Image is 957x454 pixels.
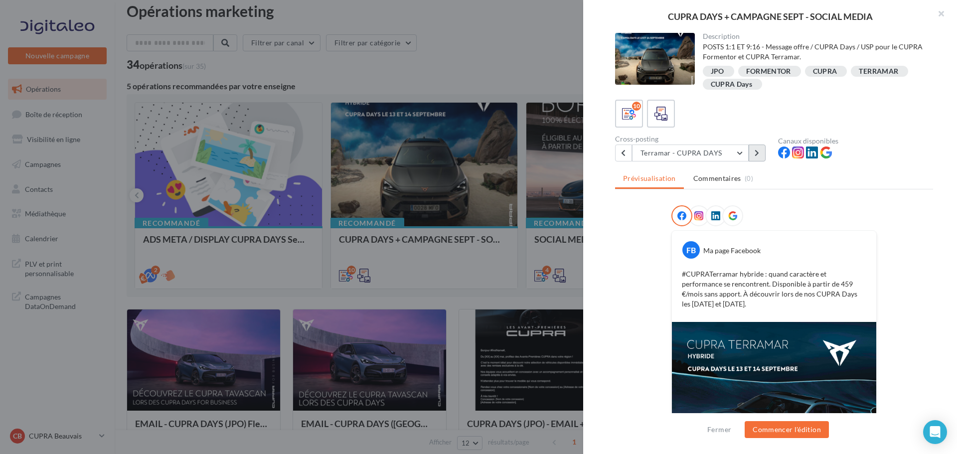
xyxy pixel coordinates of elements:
[778,138,933,145] div: Canaux disponibles
[615,136,770,143] div: Cross-posting
[923,420,947,444] div: Open Intercom Messenger
[703,246,761,256] div: Ma page Facebook
[599,12,941,21] div: CUPRA DAYS + CAMPAGNE SEPT - SOCIAL MEDIA
[813,68,837,75] div: CUPRA
[703,42,926,62] div: POSTS 1:1 ET 9:16 - Message offre / CUPRA Days / USP pour le CUPRA Formentor et CUPRA Terramar.
[745,421,829,438] button: Commencer l'édition
[703,424,735,436] button: Fermer
[711,68,724,75] div: JPO
[632,102,641,111] div: 10
[711,81,753,88] div: CUPRA Days
[859,68,898,75] div: TERRAMAR
[632,145,749,161] button: Terramar - CUPRA DAYS
[682,241,700,259] div: FB
[746,68,791,75] div: FORMENTOR
[703,33,926,40] div: Description
[745,174,753,182] span: (0)
[693,173,741,183] span: Commentaires
[682,269,866,309] p: #CUPRATerramar hybride : quand caractère et performance se rencontrent. Disponible à partir de 45...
